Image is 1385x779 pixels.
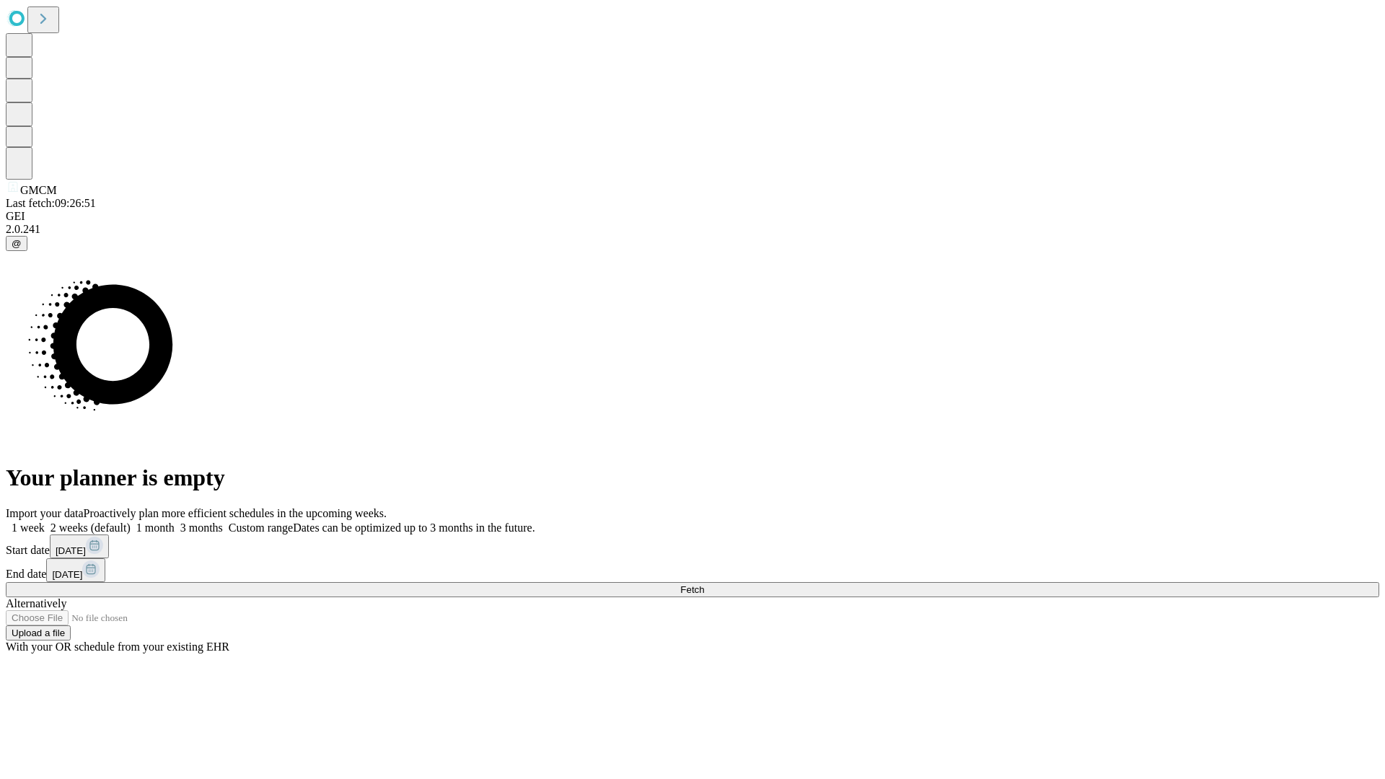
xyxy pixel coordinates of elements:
[50,534,109,558] button: [DATE]
[6,236,27,251] button: @
[6,534,1379,558] div: Start date
[6,210,1379,223] div: GEI
[180,521,223,534] span: 3 months
[84,507,387,519] span: Proactively plan more efficient schedules in the upcoming weeks.
[229,521,293,534] span: Custom range
[6,641,229,653] span: With your OR schedule from your existing EHR
[6,197,96,209] span: Last fetch: 09:26:51
[20,184,57,196] span: GMCM
[6,625,71,641] button: Upload a file
[12,238,22,249] span: @
[6,558,1379,582] div: End date
[136,521,175,534] span: 1 month
[680,584,704,595] span: Fetch
[6,465,1379,491] h1: Your planner is empty
[6,507,84,519] span: Import your data
[6,597,66,609] span: Alternatively
[12,521,45,534] span: 1 week
[46,558,105,582] button: [DATE]
[52,569,82,580] span: [DATE]
[6,582,1379,597] button: Fetch
[50,521,131,534] span: 2 weeks (default)
[293,521,535,534] span: Dates can be optimized up to 3 months in the future.
[56,545,86,556] span: [DATE]
[6,223,1379,236] div: 2.0.241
